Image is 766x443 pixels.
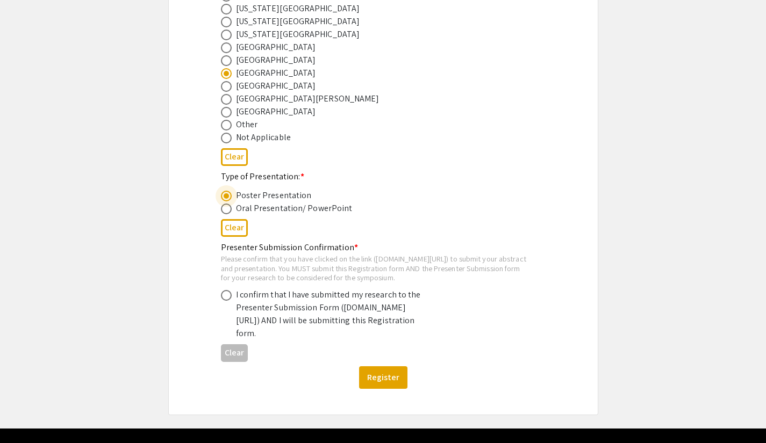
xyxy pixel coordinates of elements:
[221,148,248,166] button: Clear
[221,344,248,362] button: Clear
[236,202,353,215] div: Oral Presentation/ PowerPoint
[221,171,304,182] mat-label: Type of Presentation:
[236,67,316,79] div: [GEOGRAPHIC_DATA]
[236,131,291,144] div: Not Applicable
[236,28,360,41] div: [US_STATE][GEOGRAPHIC_DATA]
[236,79,316,92] div: [GEOGRAPHIC_DATA]
[359,366,407,389] button: Register
[221,219,248,237] button: Clear
[236,2,360,15] div: [US_STATE][GEOGRAPHIC_DATA]
[221,254,528,282] div: Please confirm that you have clicked on the link ([DOMAIN_NAME][URL]) to submit your abstract and...
[236,288,424,340] div: I confirm that I have submitted my research to the Presenter Submission Form ([DOMAIN_NAME][URL])...
[221,242,358,253] mat-label: Presenter Submission Confirmation
[236,189,312,202] div: Poster Presentation
[8,395,46,435] iframe: Chat
[236,15,360,28] div: [US_STATE][GEOGRAPHIC_DATA]
[236,41,316,54] div: [GEOGRAPHIC_DATA]
[236,54,316,67] div: [GEOGRAPHIC_DATA]
[236,92,380,105] div: [GEOGRAPHIC_DATA][PERSON_NAME]
[236,105,316,118] div: [GEOGRAPHIC_DATA]
[236,118,258,131] div: Other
